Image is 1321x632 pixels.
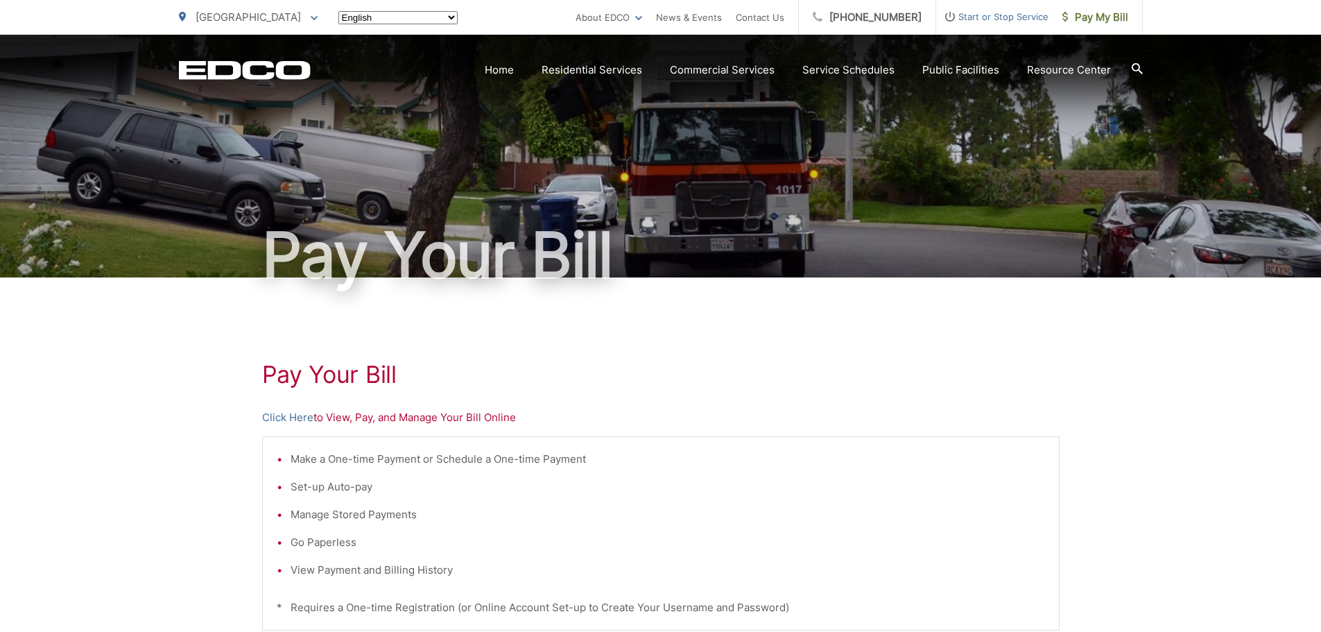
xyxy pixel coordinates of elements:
[1062,9,1128,26] span: Pay My Bill
[922,62,999,78] a: Public Facilities
[277,599,1045,616] p: * Requires a One-time Registration (or Online Account Set-up to Create Your Username and Password)
[291,506,1045,523] li: Manage Stored Payments
[262,409,1060,426] p: to View, Pay, and Manage Your Bill Online
[656,9,722,26] a: News & Events
[291,479,1045,495] li: Set-up Auto-pay
[542,62,642,78] a: Residential Services
[1027,62,1111,78] a: Resource Center
[736,9,784,26] a: Contact Us
[196,10,301,24] span: [GEOGRAPHIC_DATA]
[338,11,458,24] select: Select a language
[485,62,514,78] a: Home
[179,221,1143,290] h1: Pay Your Bill
[670,62,775,78] a: Commercial Services
[576,9,642,26] a: About EDCO
[291,534,1045,551] li: Go Paperless
[291,451,1045,468] li: Make a One-time Payment or Schedule a One-time Payment
[291,562,1045,579] li: View Payment and Billing History
[262,409,313,426] a: Click Here
[179,60,311,80] a: EDCD logo. Return to the homepage.
[802,62,895,78] a: Service Schedules
[262,361,1060,388] h1: Pay Your Bill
